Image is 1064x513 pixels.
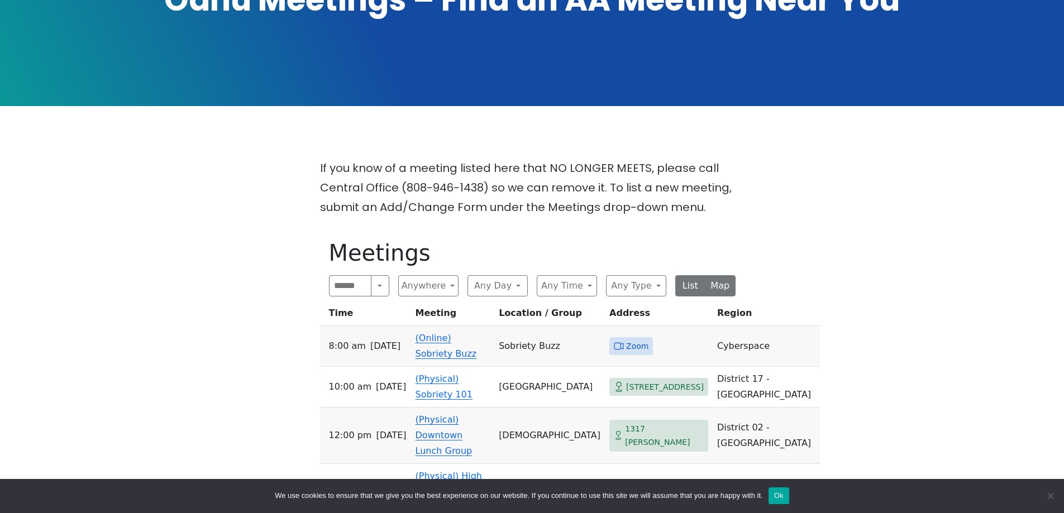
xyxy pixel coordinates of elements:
span: [STREET_ADDRESS] [626,380,704,394]
td: District 17 - [GEOGRAPHIC_DATA] [713,367,820,407]
span: We use cookies to ensure that we give you the best experience on our website. If you continue to ... [275,490,762,501]
span: 8:00 AM [329,338,366,354]
span: No [1044,490,1056,501]
button: Search [371,275,389,296]
th: Meeting [411,305,495,326]
span: [DATE] [376,379,406,395]
a: (Physical) Downtown Lunch Group [416,414,473,456]
button: List [675,275,706,296]
th: Time [320,305,411,326]
a: (Online) Sobriety Buzz [416,333,477,359]
span: 1317 [PERSON_NAME] [625,422,704,449]
td: Cyberspace [713,326,820,367]
td: [GEOGRAPHIC_DATA] [494,367,605,407]
span: Zoom [626,339,648,353]
a: (Physical) High Nooners Big Book [416,471,482,512]
button: Anywhere [398,275,459,296]
button: Map [705,275,736,296]
td: [DEMOGRAPHIC_DATA] [494,407,605,464]
h1: Meetings [329,239,736,266]
span: [DATE] [376,428,406,443]
button: Any Time [537,275,597,296]
button: Any Day [467,275,528,296]
td: District 02 - [GEOGRAPHIC_DATA] [713,407,820,464]
span: 10:00 AM [329,379,372,395]
th: Location / Group [494,305,605,326]
span: [DATE] [370,338,400,354]
span: 12:00 PM [329,428,372,443]
th: Address [605,305,713,326]
p: If you know of a meeting listed here that NO LONGER MEETS, please call Central Office (808-946-14... [320,159,745,217]
td: Sobriety Buzz [494,326,605,367]
input: Search [329,275,372,296]
th: Region [713,305,820,326]
a: (Physical) Sobriety 101 [416,373,473,400]
button: Ok [769,487,789,504]
button: Any Type [606,275,666,296]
